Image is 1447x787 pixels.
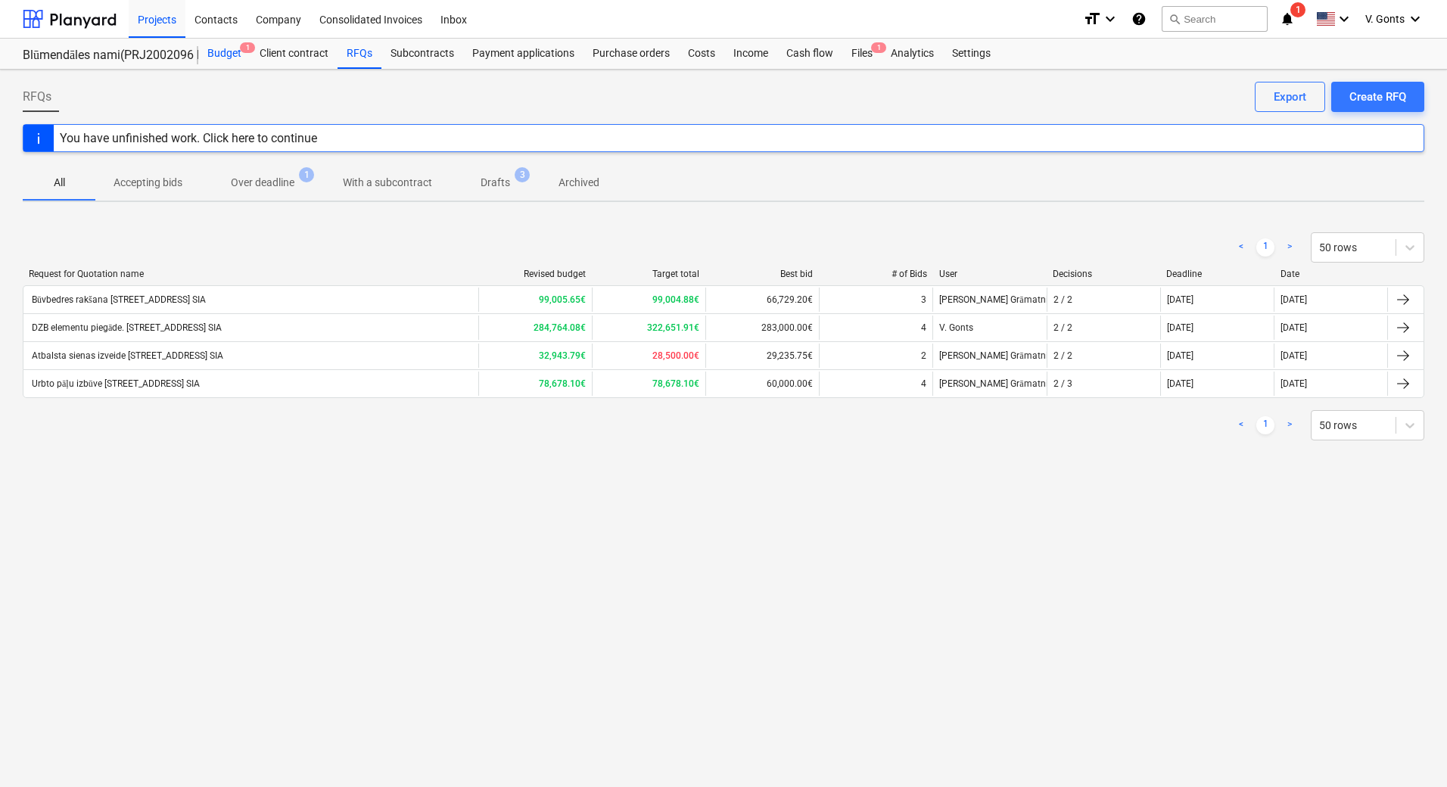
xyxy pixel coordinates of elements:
[23,88,51,106] span: RFQs
[705,288,819,312] div: 66,729.20€
[481,175,510,191] p: Drafts
[939,269,1041,279] div: User
[679,39,724,69] a: Costs
[1281,238,1299,257] a: Next page
[1281,294,1307,305] div: [DATE]
[705,344,819,368] div: 29,235.75€
[1280,10,1295,28] i: notifications
[1131,10,1147,28] i: Knowledge base
[921,350,926,361] div: 2
[559,175,599,191] p: Archived
[30,378,200,390] div: Urbto pāļu izbūve [STREET_ADDRESS] SIA
[534,322,586,333] b: 284,764.08€
[842,39,882,69] a: Files1
[231,175,294,191] p: Over deadline
[1162,6,1268,32] button: Search
[882,39,943,69] a: Analytics
[1053,350,1072,361] div: 2 / 2
[647,322,699,333] b: 322,651.91€
[1053,378,1072,389] div: 2 / 3
[30,322,222,334] div: DZB elementu piegāde. [STREET_ADDRESS] SIA
[1232,238,1250,257] a: Previous page
[23,48,180,64] div: Blūmendāles nami(PRJ2002096 Prūšu 3 kārta) - 2601984
[251,39,338,69] a: Client contract
[652,294,699,305] b: 99,004.88€
[1281,378,1307,389] div: [DATE]
[1371,714,1447,787] iframe: Chat Widget
[1406,10,1424,28] i: keyboard_arrow_down
[1167,350,1193,361] div: [DATE]
[1281,416,1299,434] a: Next page
[515,167,530,182] span: 3
[705,316,819,340] div: 283,000.00€
[1168,13,1181,25] span: search
[1167,378,1193,389] div: [DATE]
[652,350,699,361] b: 28,500.00€
[1083,10,1101,28] i: format_size
[652,378,699,389] b: 78,678.10€
[1281,269,1382,279] div: Date
[1053,269,1154,279] div: Decisions
[932,316,1046,340] div: V. Gonts
[943,39,1000,69] a: Settings
[583,39,679,69] a: Purchase orders
[114,175,182,191] p: Accepting bids
[198,39,251,69] div: Budget
[921,322,926,333] div: 4
[1256,416,1274,434] a: Page 1 is your current page
[539,294,586,305] b: 99,005.65€
[1166,269,1268,279] div: Deadline
[932,288,1046,312] div: [PERSON_NAME] Grāmatnieks
[921,378,926,389] div: 4
[1053,322,1072,333] div: 2 / 2
[1053,294,1072,305] div: 2 / 2
[1365,13,1405,25] span: V. Gonts
[338,39,381,69] a: RFQs
[1255,82,1325,112] button: Export
[777,39,842,69] a: Cash flow
[1281,350,1307,361] div: [DATE]
[463,39,583,69] div: Payment applications
[299,167,314,182] span: 1
[484,269,585,279] div: Revised budget
[724,39,777,69] a: Income
[871,42,886,53] span: 1
[711,269,813,279] div: Best bid
[1167,322,1193,333] div: [DATE]
[932,344,1046,368] div: [PERSON_NAME] Grāmatnieks
[932,372,1046,396] div: [PERSON_NAME] Grāmatnieks
[41,175,77,191] p: All
[1274,87,1306,107] div: Export
[240,42,255,53] span: 1
[381,39,463,69] a: Subcontracts
[30,294,206,306] div: Būvbedres rakšana [STREET_ADDRESS] SIA
[1167,294,1193,305] div: [DATE]
[1101,10,1119,28] i: keyboard_arrow_down
[29,269,471,279] div: Request for Quotation name
[539,350,586,361] b: 32,943.79€
[198,39,251,69] a: Budget1
[921,294,926,305] div: 3
[539,378,586,389] b: 78,678.10€
[1281,322,1307,333] div: [DATE]
[842,39,882,69] div: Files
[30,350,223,361] div: Atbalsta sienas izveide [STREET_ADDRESS] SIA
[343,175,432,191] p: With a subcontract
[705,372,819,396] div: 60,000.00€
[1232,416,1250,434] a: Previous page
[60,131,317,145] div: You have unfinished work. Click here to continue
[1290,2,1305,17] span: 1
[598,269,699,279] div: Target total
[1349,87,1406,107] div: Create RFQ
[1256,238,1274,257] a: Page 1 is your current page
